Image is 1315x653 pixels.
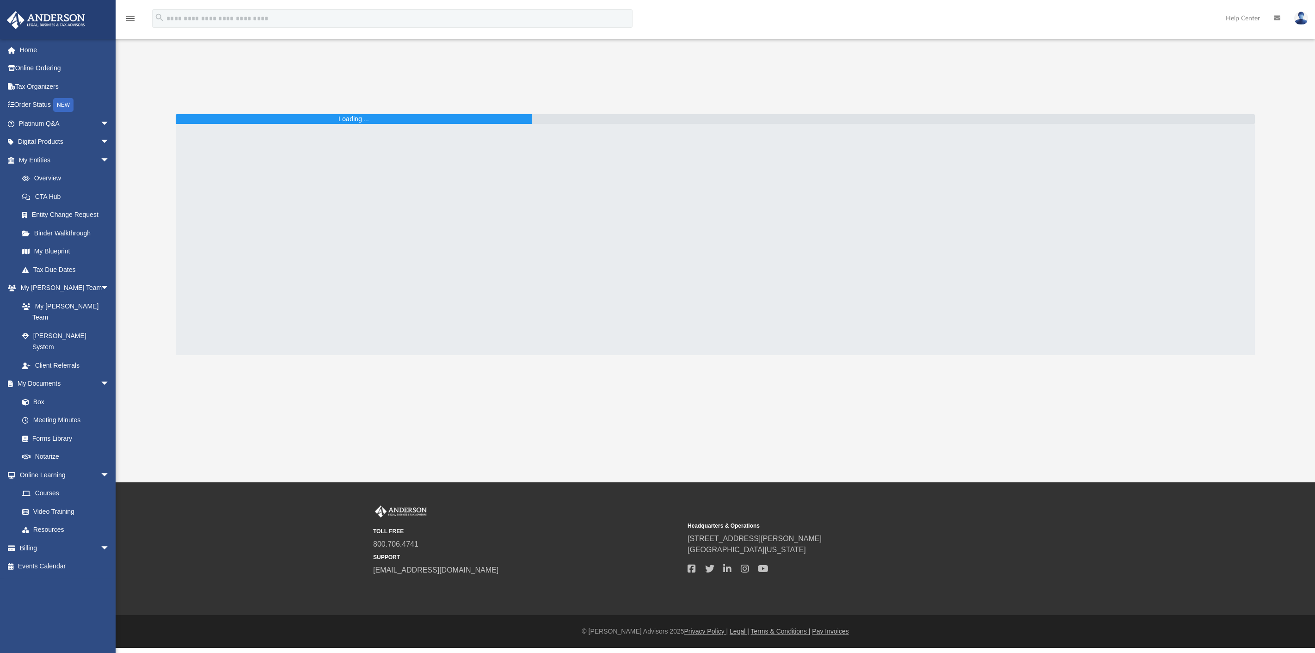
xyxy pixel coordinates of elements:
[13,187,123,206] a: CTA Hub
[684,628,728,635] a: Privacy Policy |
[6,96,123,115] a: Order StatusNEW
[6,151,123,169] a: My Entitiesarrow_drop_down
[373,553,681,561] small: SUPPORT
[812,628,848,635] a: Pay Invoices
[373,505,429,517] img: Anderson Advisors Platinum Portal
[13,411,119,430] a: Meeting Minutes
[6,59,123,78] a: Online Ordering
[338,114,369,124] div: Loading ...
[13,206,123,224] a: Entity Change Request
[100,279,119,298] span: arrow_drop_down
[4,11,88,29] img: Anderson Advisors Platinum Portal
[751,628,811,635] a: Terms & Conditions |
[688,522,995,530] small: Headquarters & Operations
[13,326,119,356] a: [PERSON_NAME] System
[13,224,123,242] a: Binder Walkthrough
[730,628,749,635] a: Legal |
[13,484,119,503] a: Courses
[100,133,119,152] span: arrow_drop_down
[6,375,119,393] a: My Documentsarrow_drop_down
[13,356,119,375] a: Client Referrals
[6,539,123,557] a: Billingarrow_drop_down
[116,627,1315,636] div: © [PERSON_NAME] Advisors 2025
[6,133,123,151] a: Digital Productsarrow_drop_down
[100,375,119,394] span: arrow_drop_down
[688,535,822,542] a: [STREET_ADDRESS][PERSON_NAME]
[13,448,119,466] a: Notarize
[6,466,119,484] a: Online Learningarrow_drop_down
[13,393,114,411] a: Box
[688,546,806,554] a: [GEOGRAPHIC_DATA][US_STATE]
[154,12,165,23] i: search
[13,297,114,326] a: My [PERSON_NAME] Team
[373,566,498,574] a: [EMAIL_ADDRESS][DOMAIN_NAME]
[1294,12,1308,25] img: User Pic
[6,41,123,59] a: Home
[100,114,119,133] span: arrow_drop_down
[6,279,119,297] a: My [PERSON_NAME] Teamarrow_drop_down
[53,98,74,112] div: NEW
[125,13,136,24] i: menu
[100,466,119,485] span: arrow_drop_down
[373,527,681,536] small: TOLL FREE
[13,429,114,448] a: Forms Library
[13,260,123,279] a: Tax Due Dates
[6,77,123,96] a: Tax Organizers
[13,502,114,521] a: Video Training
[13,169,123,188] a: Overview
[6,114,123,133] a: Platinum Q&Aarrow_drop_down
[100,539,119,558] span: arrow_drop_down
[6,557,123,576] a: Events Calendar
[13,521,119,539] a: Resources
[100,151,119,170] span: arrow_drop_down
[125,18,136,24] a: menu
[13,242,119,261] a: My Blueprint
[373,540,418,548] a: 800.706.4741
